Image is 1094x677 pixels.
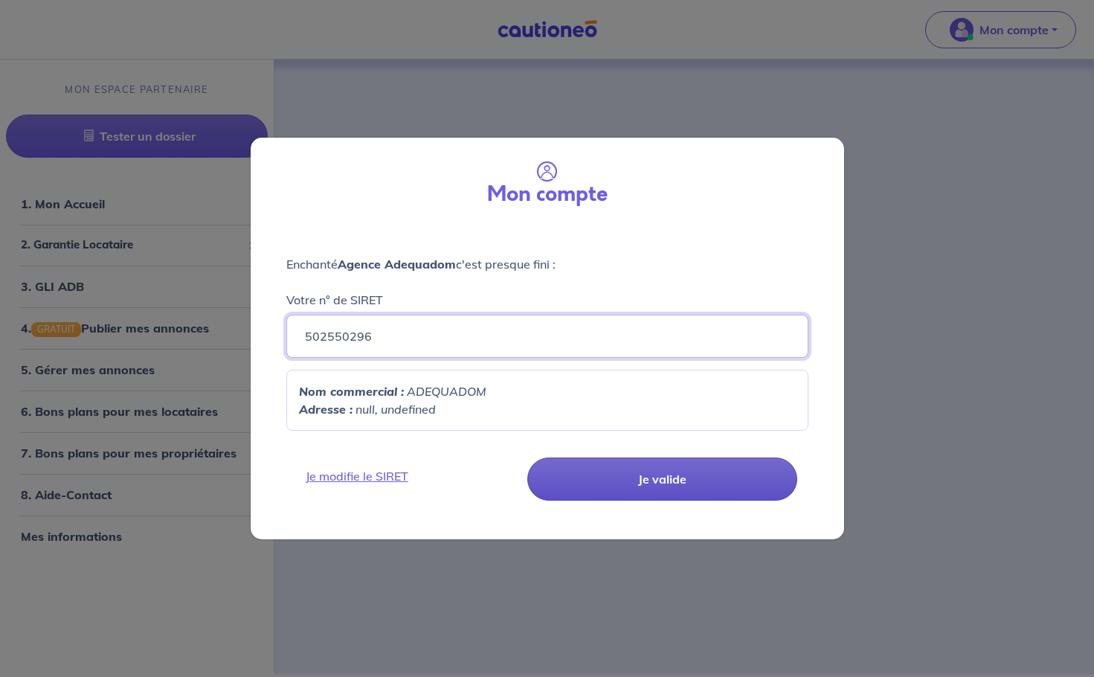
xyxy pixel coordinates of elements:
[355,402,436,417] em: null, undefined
[338,257,456,272] strong: Agence Adequadom
[299,384,404,399] strong: Nom commercial :
[286,291,383,309] p: Votre n° de SIRET
[297,467,522,485] a: Je modifie le SIRET
[299,402,353,417] strong: Adresse :
[286,255,808,273] p: Enchanté c'est presque fini :
[286,315,808,358] input: Ex : 4356797535
[407,384,486,399] em: ADEQUADOM
[527,458,797,501] button: Je valide
[487,182,608,208] h3: Mon compte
